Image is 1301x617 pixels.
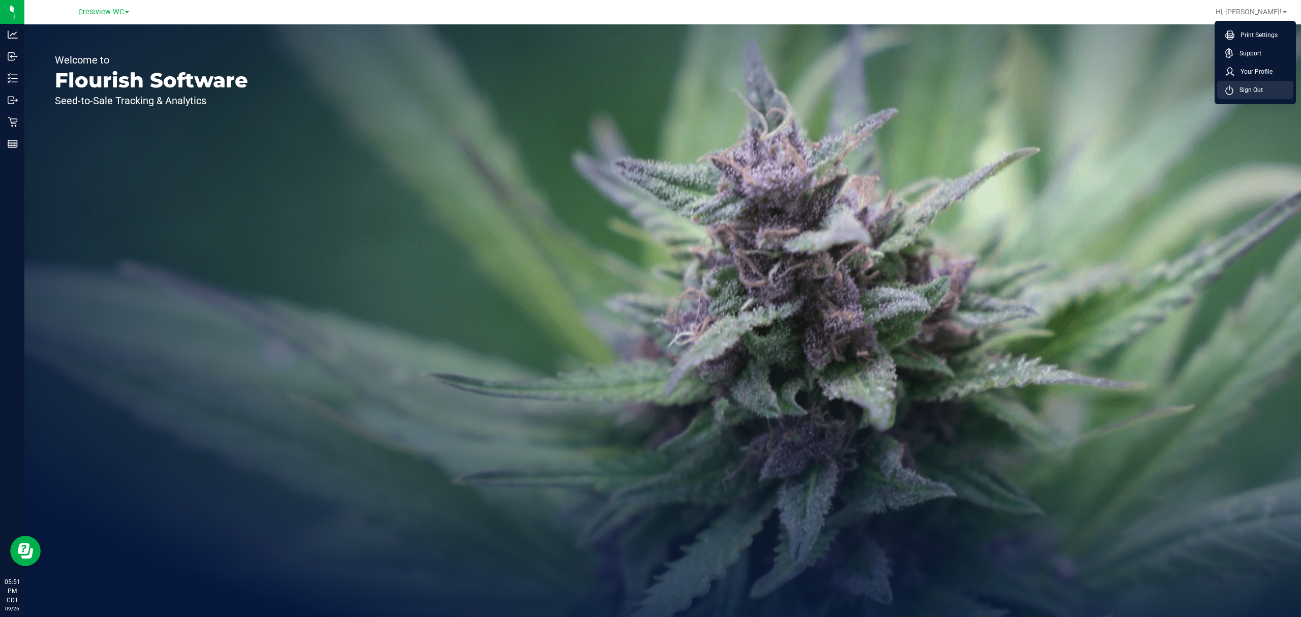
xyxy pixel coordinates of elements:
[1234,30,1278,40] span: Print Settings
[10,536,41,566] iframe: Resource center
[55,96,248,106] p: Seed-to-Sale Tracking & Analytics
[1216,8,1282,16] span: Hi, [PERSON_NAME]!
[1233,85,1263,95] span: Sign Out
[8,51,18,61] inline-svg: Inbound
[5,577,20,605] p: 05:51 PM CDT
[55,55,248,65] p: Welcome to
[8,95,18,105] inline-svg: Outbound
[8,29,18,40] inline-svg: Analytics
[8,73,18,83] inline-svg: Inventory
[78,8,124,16] span: Crestview WC
[1234,67,1273,77] span: Your Profile
[55,70,248,90] p: Flourish Software
[8,117,18,127] inline-svg: Retail
[1225,48,1289,58] a: Support
[8,139,18,149] inline-svg: Reports
[5,605,20,612] p: 09/26
[1217,81,1293,99] li: Sign Out
[1233,48,1261,58] span: Support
